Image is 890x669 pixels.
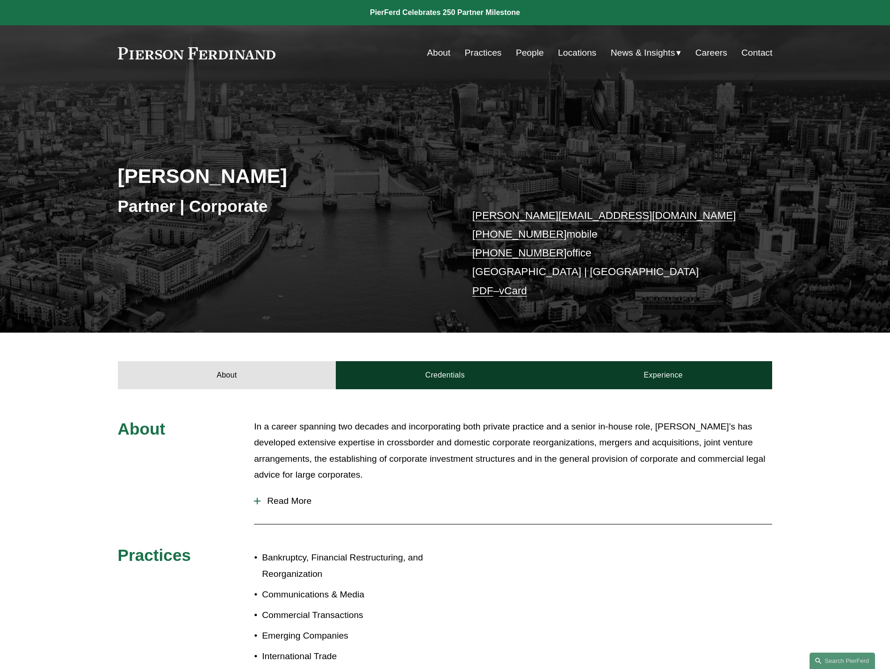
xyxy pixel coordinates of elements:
a: Search this site [810,653,875,669]
p: Emerging Companies [262,628,445,644]
p: Bankruptcy, Financial Restructuring, and Reorganization [262,550,445,582]
a: About [427,44,450,62]
span: About [118,420,166,438]
a: PDF [472,285,493,297]
h2: [PERSON_NAME] [118,164,445,188]
a: folder dropdown [611,44,681,62]
p: In a career spanning two decades and incorporating both private practice and a senior in-house ro... [254,419,772,483]
a: [PHONE_NUMBER] [472,228,567,240]
a: Careers [695,44,727,62]
a: Practices [465,44,502,62]
p: International Trade [262,648,445,665]
a: People [516,44,544,62]
a: Credentials [336,361,554,389]
a: About [118,361,336,389]
a: [PHONE_NUMBER] [472,247,567,259]
span: Read More [260,496,772,506]
p: mobile office [GEOGRAPHIC_DATA] | [GEOGRAPHIC_DATA] – [472,206,745,301]
p: Commercial Transactions [262,607,445,624]
span: News & Insights [611,45,675,61]
a: vCard [499,285,527,297]
h3: Partner | Corporate [118,196,445,217]
p: Communications & Media [262,587,445,603]
a: Experience [554,361,773,389]
button: Read More [254,489,772,513]
a: Locations [558,44,596,62]
a: Contact [741,44,772,62]
a: [PERSON_NAME][EMAIL_ADDRESS][DOMAIN_NAME] [472,210,736,221]
span: Practices [118,546,191,564]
